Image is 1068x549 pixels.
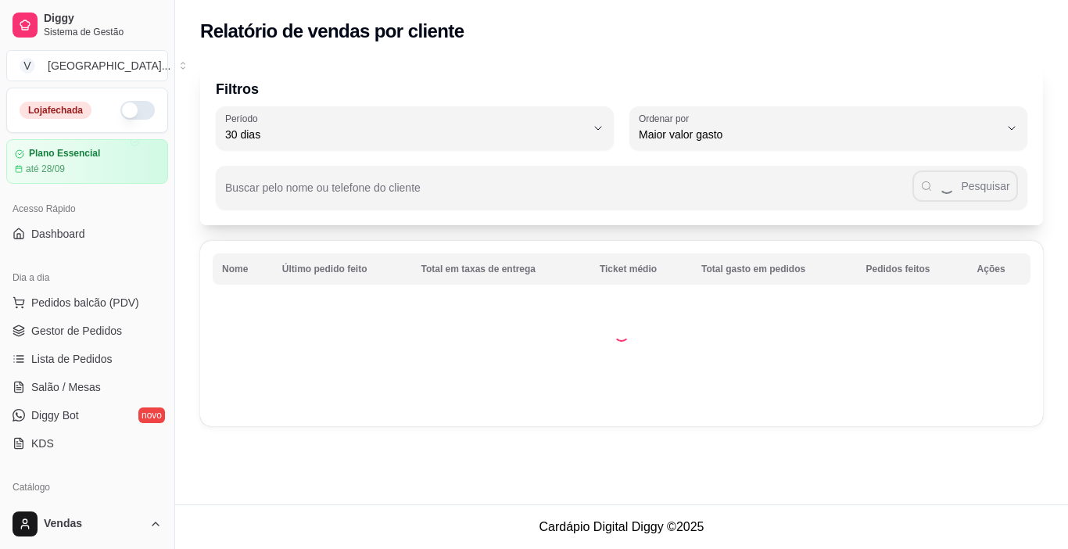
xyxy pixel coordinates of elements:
a: KDS [6,431,168,456]
button: Select a team [6,50,168,81]
span: Diggy [44,12,162,26]
span: Sistema de Gestão [44,26,162,38]
span: 30 dias [225,127,586,142]
a: Diggy Botnovo [6,403,168,428]
span: Dashboard [31,226,85,242]
a: Plano Essencialaté 28/09 [6,139,168,184]
span: Vendas [44,517,143,531]
div: [GEOGRAPHIC_DATA] ... [48,58,170,74]
button: Período30 dias [216,106,614,150]
a: Salão / Mesas [6,375,168,400]
div: Acesso Rápido [6,196,168,221]
article: Plano Essencial [29,148,100,160]
a: Gestor de Pedidos [6,318,168,343]
a: Lista de Pedidos [6,346,168,371]
h2: Relatório de vendas por cliente [200,19,464,44]
a: DiggySistema de Gestão [6,6,168,44]
label: Período [225,112,263,125]
button: Vendas [6,505,168,543]
button: Ordenar porMaior valor gasto [629,106,1027,150]
div: Loading [614,326,629,342]
label: Ordenar por [639,112,694,125]
button: Pedidos balcão (PDV) [6,290,168,315]
a: Dashboard [6,221,168,246]
span: Pedidos balcão (PDV) [31,295,139,310]
input: Buscar pelo nome ou telefone do cliente [225,186,912,202]
span: KDS [31,436,54,451]
div: Catálogo [6,475,168,500]
span: Salão / Mesas [31,379,101,395]
div: Dia a dia [6,265,168,290]
footer: Cardápio Digital Diggy © 2025 [175,504,1068,549]
p: Filtros [216,78,1027,100]
span: Diggy Bot [31,407,79,423]
span: Maior valor gasto [639,127,999,142]
div: Loja fechada [20,102,91,119]
span: V [20,58,35,74]
span: Gestor de Pedidos [31,323,122,339]
span: Lista de Pedidos [31,351,113,367]
article: até 28/09 [26,163,65,175]
button: Alterar Status [120,101,155,120]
